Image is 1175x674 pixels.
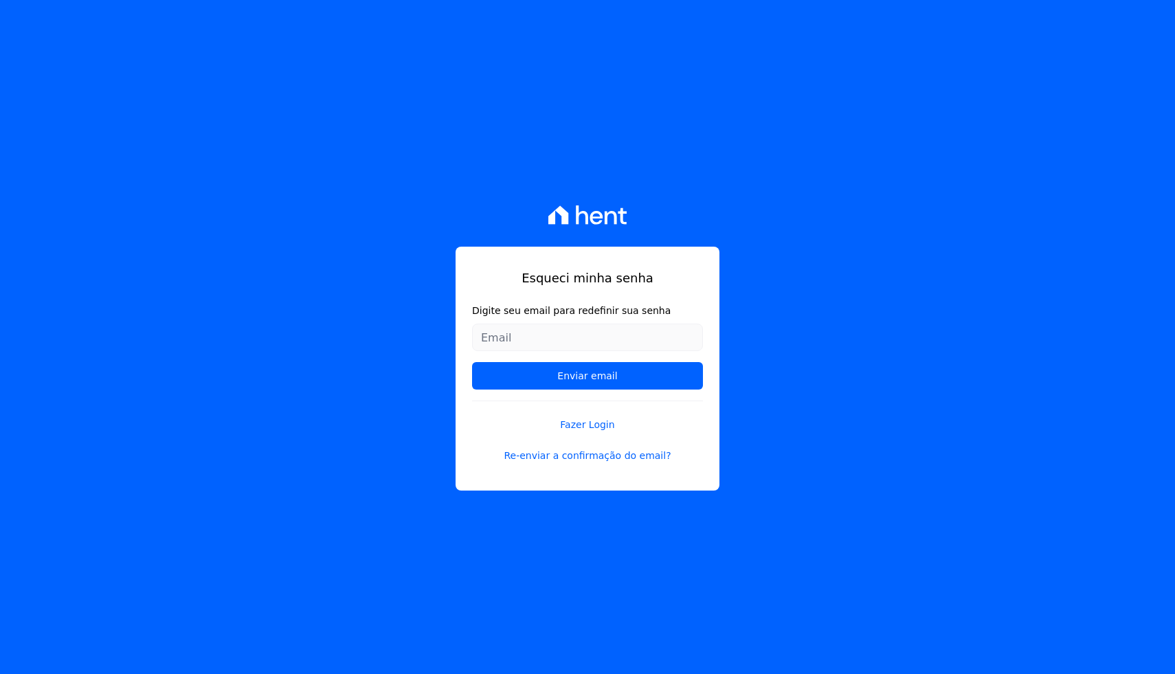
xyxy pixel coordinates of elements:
label: Digite seu email para redefinir sua senha [472,304,703,318]
h1: Esqueci minha senha [472,269,703,287]
input: Email [472,324,703,351]
input: Enviar email [472,362,703,390]
a: Re-enviar a confirmação do email? [472,449,703,463]
a: Fazer Login [472,401,703,432]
